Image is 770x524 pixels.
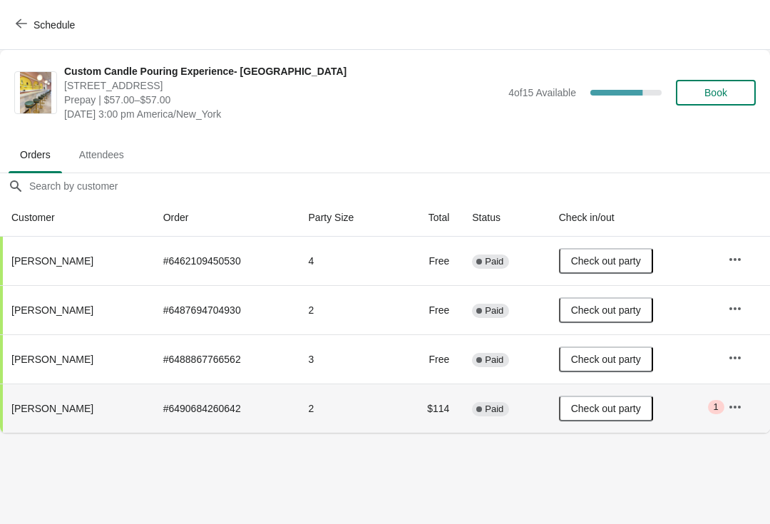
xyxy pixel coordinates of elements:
[297,237,396,285] td: 4
[485,305,503,317] span: Paid
[676,80,756,106] button: Book
[559,248,653,274] button: Check out party
[11,403,93,414] span: [PERSON_NAME]
[571,304,641,316] span: Check out party
[396,384,461,433] td: $114
[704,87,727,98] span: Book
[714,401,719,413] span: 1
[396,199,461,237] th: Total
[7,12,86,38] button: Schedule
[571,354,641,365] span: Check out party
[68,142,135,168] span: Attendees
[64,93,501,107] span: Prepay | $57.00–$57.00
[485,404,503,415] span: Paid
[548,199,717,237] th: Check in/out
[485,256,503,267] span: Paid
[11,255,93,267] span: [PERSON_NAME]
[64,64,501,78] span: Custom Candle Pouring Experience- [GEOGRAPHIC_DATA]
[297,384,396,433] td: 2
[152,334,297,384] td: # 6488867766562
[396,334,461,384] td: Free
[64,107,501,121] span: [DATE] 3:00 pm America/New_York
[34,19,75,31] span: Schedule
[461,199,547,237] th: Status
[152,285,297,334] td: # 6487694704930
[152,384,297,433] td: # 6490684260642
[559,297,653,323] button: Check out party
[297,334,396,384] td: 3
[64,78,501,93] span: [STREET_ADDRESS]
[571,403,641,414] span: Check out party
[297,285,396,334] td: 2
[559,346,653,372] button: Check out party
[152,199,297,237] th: Order
[9,142,62,168] span: Orders
[559,396,653,421] button: Check out party
[297,199,396,237] th: Party Size
[571,255,641,267] span: Check out party
[20,72,51,113] img: Custom Candle Pouring Experience- Delray Beach
[508,87,576,98] span: 4 of 15 Available
[396,237,461,285] td: Free
[485,354,503,366] span: Paid
[152,237,297,285] td: # 6462109450530
[396,285,461,334] td: Free
[11,354,93,365] span: [PERSON_NAME]
[11,304,93,316] span: [PERSON_NAME]
[29,173,770,199] input: Search by customer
